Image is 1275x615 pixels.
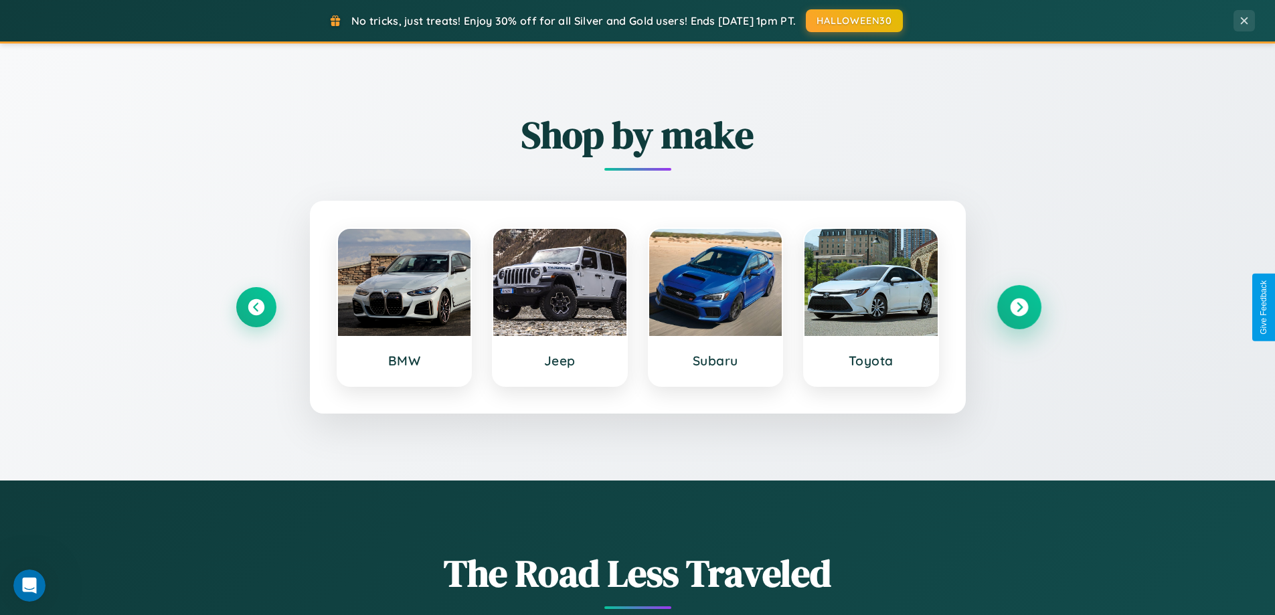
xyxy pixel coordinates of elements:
button: HALLOWEEN30 [806,9,903,32]
h3: Toyota [818,353,924,369]
iframe: Intercom live chat [13,569,46,602]
div: Give Feedback [1259,280,1268,335]
span: No tricks, just treats! Enjoy 30% off for all Silver and Gold users! Ends [DATE] 1pm PT. [351,14,796,27]
h2: Shop by make [236,109,1039,161]
h1: The Road Less Traveled [236,547,1039,599]
h3: Subaru [663,353,769,369]
h3: BMW [351,353,458,369]
h3: Jeep [507,353,613,369]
